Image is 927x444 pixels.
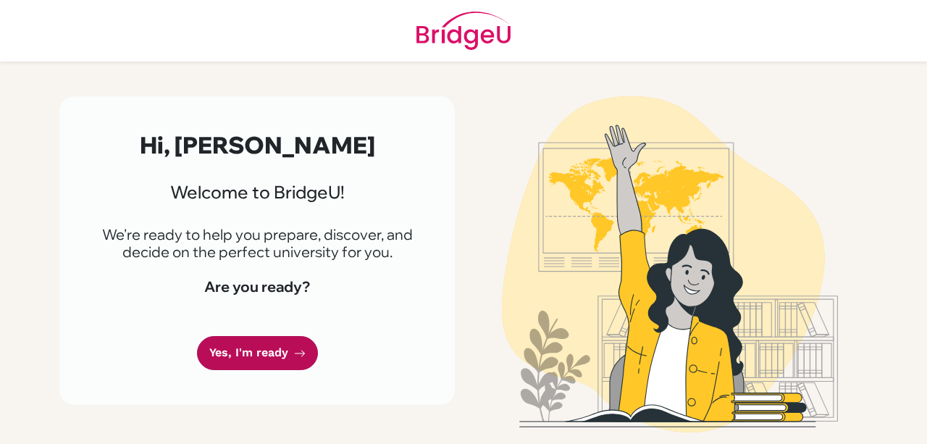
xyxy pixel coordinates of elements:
h3: Welcome to BridgeU! [94,182,420,203]
a: Yes, I'm ready [197,336,318,370]
p: We're ready to help you prepare, discover, and decide on the perfect university for you. [94,226,420,261]
h4: Are you ready? [94,278,420,296]
h2: Hi, [PERSON_NAME] [94,131,420,159]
